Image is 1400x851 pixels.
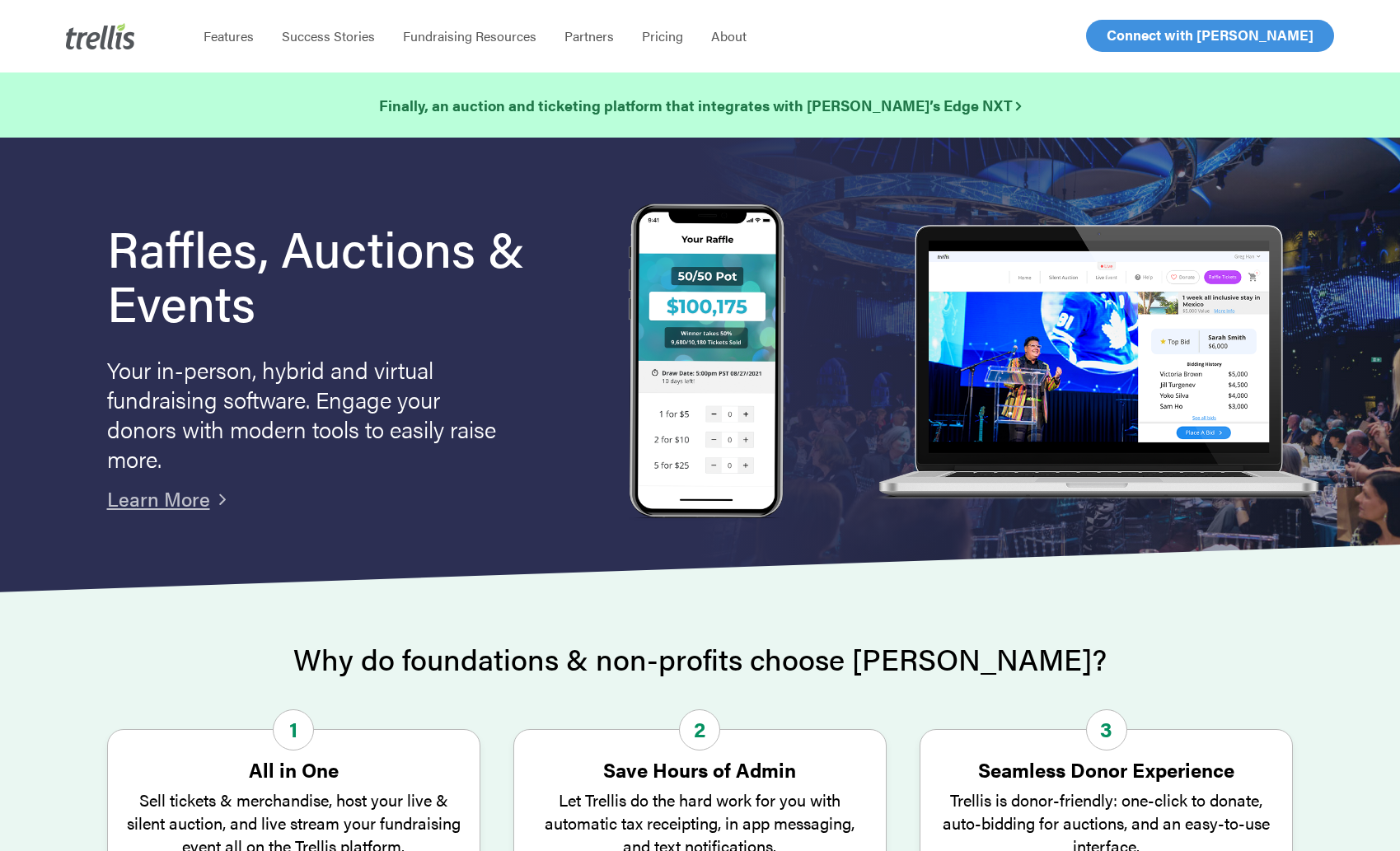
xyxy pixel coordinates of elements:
img: Trellis Raffles, Auctions and Event Fundraising [629,203,785,522]
strong: All in One [249,755,339,783]
span: 3 [1086,709,1127,750]
h1: Raffles, Auctions & Events [107,220,574,329]
span: Partners [564,26,614,45]
span: Pricing [642,26,683,45]
a: Features [190,28,268,44]
span: Features [204,26,254,45]
img: Trellis [66,23,135,49]
a: Fundraising Resources [389,28,550,44]
strong: Save Hours of Admin [603,755,796,783]
p: Your in-person, hybrid and virtual fundraising software. Engage your donors with modern tools to ... [107,354,503,473]
a: Pricing [628,28,697,44]
span: Success Stories [282,26,375,45]
span: 1 [273,709,314,750]
a: Partners [550,28,628,44]
span: 2 [679,709,720,750]
img: rafflelaptop_mac_optim.png [869,225,1326,501]
span: About [711,26,747,45]
span: Fundraising Resources [403,26,536,45]
span: Connect with [PERSON_NAME] [1107,25,1313,44]
a: Connect with [PERSON_NAME] [1086,20,1334,52]
a: Finally, an auction and ticketing platform that integrates with [PERSON_NAME]’s Edge NXT [379,94,1021,117]
strong: Finally, an auction and ticketing platform that integrates with [PERSON_NAME]’s Edge NXT [379,95,1021,115]
a: Learn More [107,484,210,512]
h2: Why do foundations & non-profits choose [PERSON_NAME]? [107,643,1294,676]
a: About [697,28,761,44]
strong: Seamless Donor Experience [978,755,1234,783]
a: Success Stories [268,28,389,44]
